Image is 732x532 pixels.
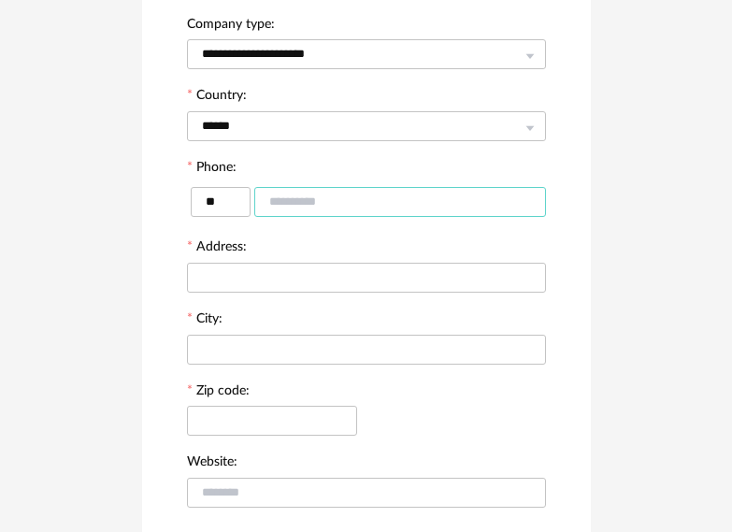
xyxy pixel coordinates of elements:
[187,89,247,106] label: Country:
[187,18,275,35] label: Company type:
[187,384,250,401] label: Zip code:
[187,312,222,329] label: City:
[187,455,237,472] label: Website:
[187,161,237,178] label: Phone:
[187,240,247,257] label: Address:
